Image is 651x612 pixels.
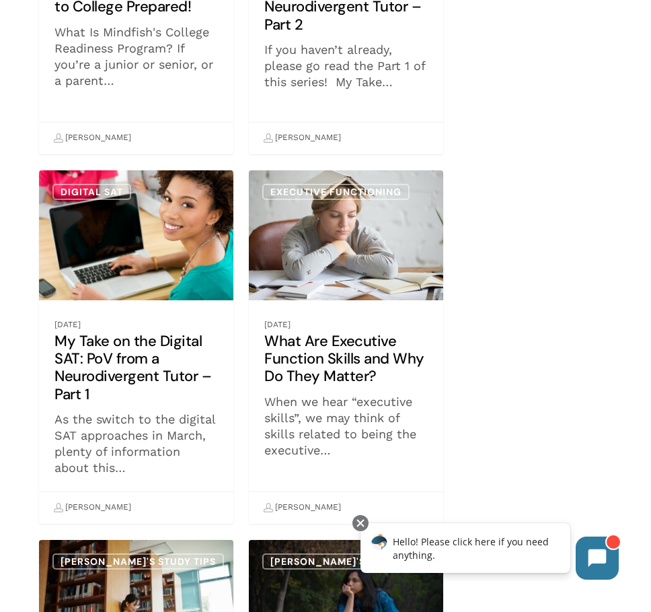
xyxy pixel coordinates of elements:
[53,127,131,149] a: [PERSON_NAME]
[263,127,341,149] a: [PERSON_NAME]
[262,184,410,200] a: Executive Functioning
[346,512,632,593] iframe: Chatbot
[52,184,131,200] a: Digital SAT
[262,553,434,570] a: [PERSON_NAME]'s Study Tips
[263,496,341,519] a: [PERSON_NAME]
[52,553,224,570] a: [PERSON_NAME]'s Study Tips
[53,496,131,519] a: [PERSON_NAME]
